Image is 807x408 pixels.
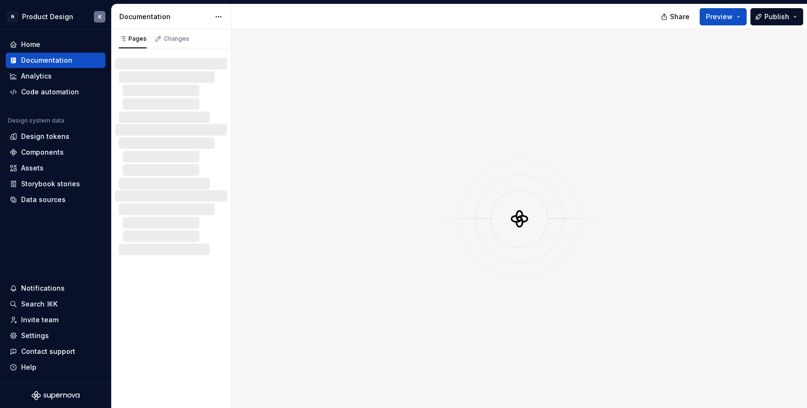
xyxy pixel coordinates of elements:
span: Publish [764,12,789,22]
div: Invite team [21,315,58,325]
button: Search ⌘K [6,296,105,312]
div: Design system data [8,117,64,125]
a: Data sources [6,192,105,207]
div: Documentation [119,12,210,22]
span: Share [670,12,690,22]
button: Help [6,360,105,375]
button: Preview [700,8,747,25]
div: Settings [21,331,49,340]
a: Analytics [6,68,105,84]
a: Code automation [6,84,105,100]
div: K [98,13,102,21]
div: Code automation [21,87,79,97]
div: Storybook stories [21,179,80,189]
a: Storybook stories [6,176,105,192]
a: Components [6,145,105,160]
button: NProduct DesignK [2,6,109,27]
button: Notifications [6,281,105,296]
a: Home [6,37,105,52]
button: Share [656,8,696,25]
button: Contact support [6,344,105,359]
a: Design tokens [6,129,105,144]
a: Documentation [6,53,105,68]
div: N [7,11,18,23]
div: Components [21,147,64,157]
div: Product Design [22,12,73,22]
div: Assets [21,163,44,173]
svg: Supernova Logo [32,391,80,400]
div: Home [21,40,40,49]
a: Settings [6,328,105,343]
div: Data sources [21,195,66,204]
a: Assets [6,160,105,176]
a: Invite team [6,312,105,328]
span: Preview [706,12,733,22]
button: Publish [750,8,803,25]
div: Design tokens [21,132,69,141]
div: Documentation [21,56,72,65]
div: Help [21,363,36,372]
div: Pages [119,35,147,43]
div: Search ⌘K [21,299,58,309]
div: Contact support [21,347,75,356]
div: Notifications [21,283,65,293]
div: Changes [164,35,189,43]
div: Analytics [21,71,52,81]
